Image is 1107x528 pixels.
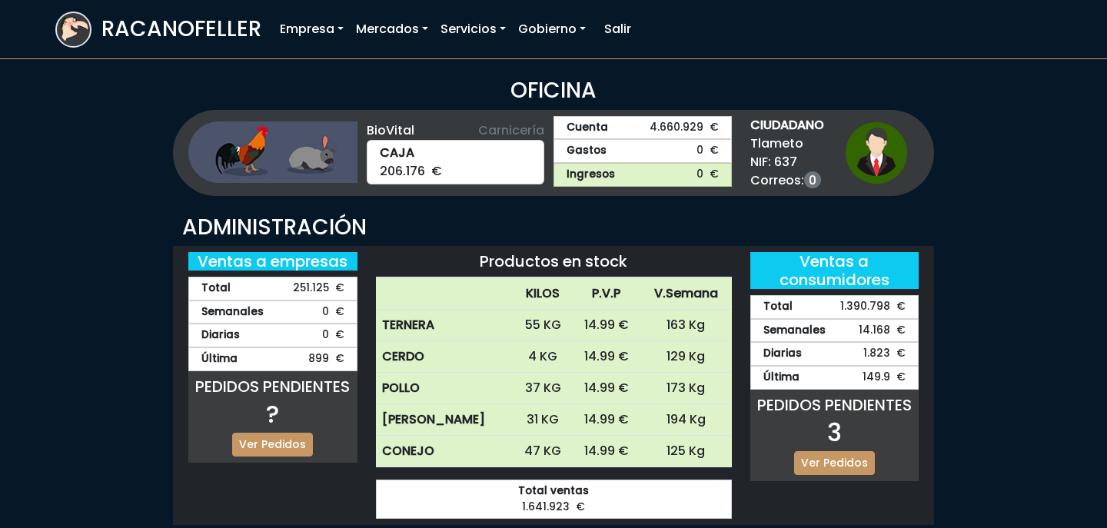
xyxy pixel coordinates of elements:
span: NIF: 637 [750,153,824,171]
h5: Productos en stock [376,252,732,271]
td: 14.99 € [573,341,641,373]
strong: Última [763,370,799,386]
div: 0 € [188,324,357,347]
td: 37 KG [514,373,573,404]
a: Empresa [274,14,350,45]
td: 55 KG [514,310,573,341]
td: 163 Kg [640,310,731,341]
div: 1.390.798 € [750,295,919,319]
th: V.Semana [640,278,731,310]
a: Ingresos0 € [553,163,732,187]
td: 125 Kg [640,436,731,467]
th: CERDO [376,341,514,373]
strong: Total [201,281,231,297]
strong: Gastos [567,143,607,159]
a: Gobierno [512,14,592,45]
th: CONEJO [376,436,514,467]
span: Tlameto [750,134,824,153]
td: 31 KG [514,404,573,436]
a: Gastos0 € [553,139,732,163]
strong: Última [201,351,238,367]
strong: Total ventas [389,483,719,500]
td: 14.99 € [573,404,641,436]
img: logoracarojo.png [57,13,90,42]
th: KILOS [514,278,573,310]
strong: Semanales [201,304,264,320]
strong: Diarias [763,346,802,362]
strong: Semanales [763,323,826,339]
h3: RACANOFELLER [101,16,261,42]
td: 14.99 € [573,373,641,404]
div: 251.125 € [188,277,357,301]
div: 14.168 € [750,319,919,343]
div: 899 € [188,347,357,371]
td: 194 Kg [640,404,731,436]
td: 4 KG [514,341,573,373]
div: 206.176 € [367,140,545,184]
a: 0 [804,171,821,188]
strong: Cuenta [567,120,608,136]
a: Servicios [434,14,512,45]
a: Ver Pedidos [232,433,313,457]
th: TERNERA [376,310,514,341]
td: 129 Kg [640,341,731,373]
h3: ADMINISTRACIÓN [182,214,925,241]
th: [PERSON_NAME] [376,404,514,436]
span: Correos: [750,171,824,190]
h5: PEDIDOS PENDIENTES [750,396,919,414]
td: 173 Kg [640,373,731,404]
img: ganaderia.png [188,121,357,183]
h3: OFICINA [55,78,1052,104]
strong: CIUDADANO [750,116,824,134]
strong: Ingresos [567,167,615,183]
a: Mercados [350,14,434,45]
h5: Ventas a empresas [188,252,357,271]
strong: Diarias [201,327,240,344]
div: 1.641.923 € [376,480,732,519]
div: 149.9 € [750,366,919,390]
th: P.V.P [573,278,641,310]
h5: Ventas a consumidores [750,252,919,289]
strong: CAJA [380,144,532,162]
div: BioVital [367,121,545,140]
div: 1.823 € [750,342,919,366]
img: ciudadano1.png [846,122,907,184]
a: Cuenta4.660.929 € [553,116,732,140]
a: RACANOFELLER [55,8,261,51]
td: 14.99 € [573,310,641,341]
td: 47 KG [514,436,573,467]
th: POLLO [376,373,514,404]
a: Ver Pedidos [794,451,875,475]
span: Carnicería [478,121,544,140]
strong: Total [763,299,793,315]
span: 3 [827,415,842,450]
div: 0 € [188,301,357,324]
td: 14.99 € [573,436,641,467]
span: ? [266,397,279,431]
a: Salir [598,14,637,45]
h5: PEDIDOS PENDIENTES [188,377,357,396]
